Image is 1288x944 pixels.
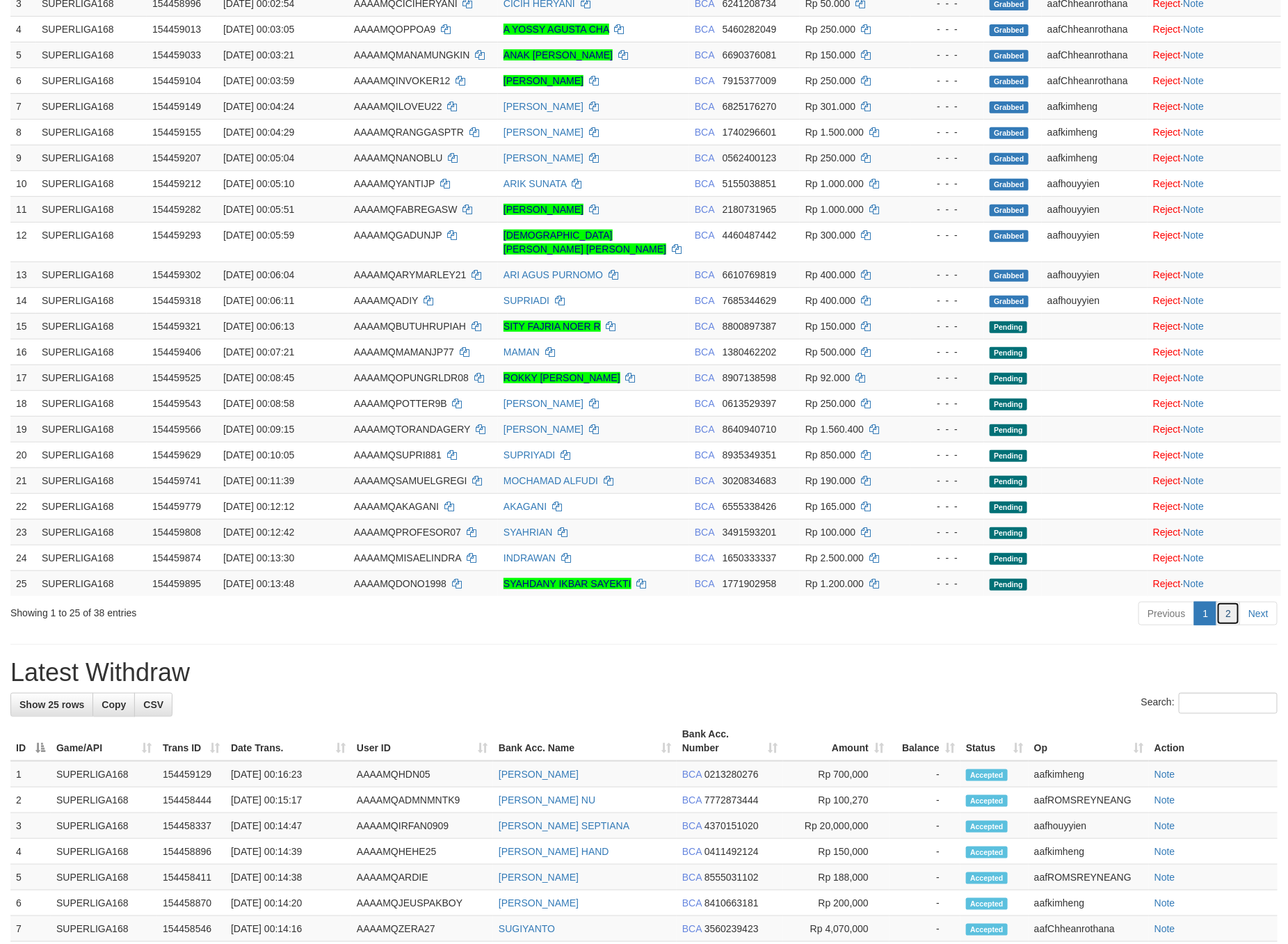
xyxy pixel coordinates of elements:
[889,721,960,761] th: Balance: activate to sort column ascending
[805,49,855,61] span: Rp 150.000
[1184,449,1205,461] a: Note
[223,152,294,163] span: [DATE] 00:05:04
[223,127,294,138] span: [DATE] 00:04:29
[916,48,979,62] div: - - -
[10,721,51,761] th: ID: activate to sort column descending
[805,346,855,358] span: Rp 500.000
[10,390,36,416] td: 18
[499,897,579,909] a: [PERSON_NAME]
[354,152,443,163] span: AAAAMQNANOBLU
[92,693,135,717] a: Copy
[695,398,714,409] span: BCA
[1042,67,1148,93] td: aafChheanrothana
[990,321,1027,333] span: Pending
[723,295,777,306] span: Copy 7685344629 to clipboard
[1153,269,1181,280] a: Reject
[152,346,201,358] span: 154459406
[695,101,714,112] span: BCA
[223,269,294,280] span: [DATE] 00:06:04
[504,152,583,163] a: [PERSON_NAME]
[499,769,579,780] a: [PERSON_NAME]
[1184,269,1205,280] a: Note
[499,794,595,806] a: [PERSON_NAME] NU
[805,127,864,138] span: Rp 1.500.000
[990,205,1029,216] span: Grabbed
[1184,398,1205,409] a: Note
[1184,101,1205,112] a: Note
[1184,501,1205,512] a: Note
[10,313,36,339] td: 15
[723,152,777,163] span: Copy 0562400123 to clipboard
[723,49,777,61] span: Copy 6690376081 to clipboard
[504,24,609,35] a: A YOSSY AGUSTA CHA
[1153,178,1181,189] a: Reject
[152,295,201,306] span: 154459318
[499,820,629,831] a: [PERSON_NAME] SEPTIANA
[504,424,583,435] a: [PERSON_NAME]
[10,119,36,145] td: 8
[36,42,147,67] td: SUPERLIGA168
[723,346,777,358] span: Copy 1380462202 to clipboard
[1154,923,1175,934] a: Note
[1184,152,1205,163] a: Note
[223,178,294,189] span: [DATE] 00:05:10
[354,178,435,189] span: AAAAMQYANTIJP
[223,398,294,409] span: [DATE] 00:08:58
[1216,602,1240,625] a: 2
[36,170,147,196] td: SUPERLIGA168
[134,693,172,717] a: CSV
[695,204,714,215] span: BCA
[805,372,851,383] span: Rp 92.000
[990,296,1029,307] span: Grabbed
[990,24,1029,36] span: Grabbed
[36,196,147,222] td: SUPERLIGA168
[152,75,201,86] span: 154459104
[1042,119,1148,145] td: aafkimheng
[1184,321,1205,332] a: Note
[1153,552,1181,563] a: Reject
[152,204,201,215] span: 154459282
[1148,390,1281,416] td: ·
[1153,578,1181,589] a: Reject
[36,119,147,145] td: SUPERLIGA168
[916,397,979,410] div: - - -
[143,699,163,710] span: CSV
[1154,846,1175,857] a: Note
[493,721,677,761] th: Bank Acc. Name: activate to sort column ascending
[10,287,36,313] td: 14
[223,101,294,112] span: [DATE] 00:04:24
[499,923,555,934] a: SUGIYANTO
[152,321,201,332] span: 154459321
[102,699,126,710] span: Copy
[504,346,540,358] a: MAMAN
[723,75,777,86] span: Copy 7915377009 to clipboard
[916,422,979,436] div: - - -
[152,398,201,409] span: 154459543
[1153,49,1181,61] a: Reject
[916,151,979,165] div: - - -
[223,24,294,35] span: [DATE] 00:03:05
[36,222,147,262] td: SUPERLIGA168
[10,145,36,170] td: 9
[990,153,1029,165] span: Grabbed
[695,152,714,163] span: BCA
[354,398,447,409] span: AAAAMQPOTTER9B
[1184,424,1205,435] a: Note
[960,721,1029,761] th: Status: activate to sort column ascending
[504,101,583,112] a: [PERSON_NAME]
[157,721,225,761] th: Trans ID: activate to sort column ascending
[354,101,442,112] span: AAAAMQILOVEU22
[1153,204,1181,215] a: Reject
[10,693,93,717] a: Show 25 rows
[990,270,1029,282] span: Grabbed
[504,75,583,86] a: [PERSON_NAME]
[695,24,714,35] span: BCA
[990,373,1027,385] span: Pending
[1148,313,1281,339] td: ·
[1184,204,1205,215] a: Note
[990,347,1027,359] span: Pending
[1184,346,1205,358] a: Note
[223,49,294,61] span: [DATE] 00:03:21
[1042,145,1148,170] td: aafkimheng
[1184,527,1205,538] a: Note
